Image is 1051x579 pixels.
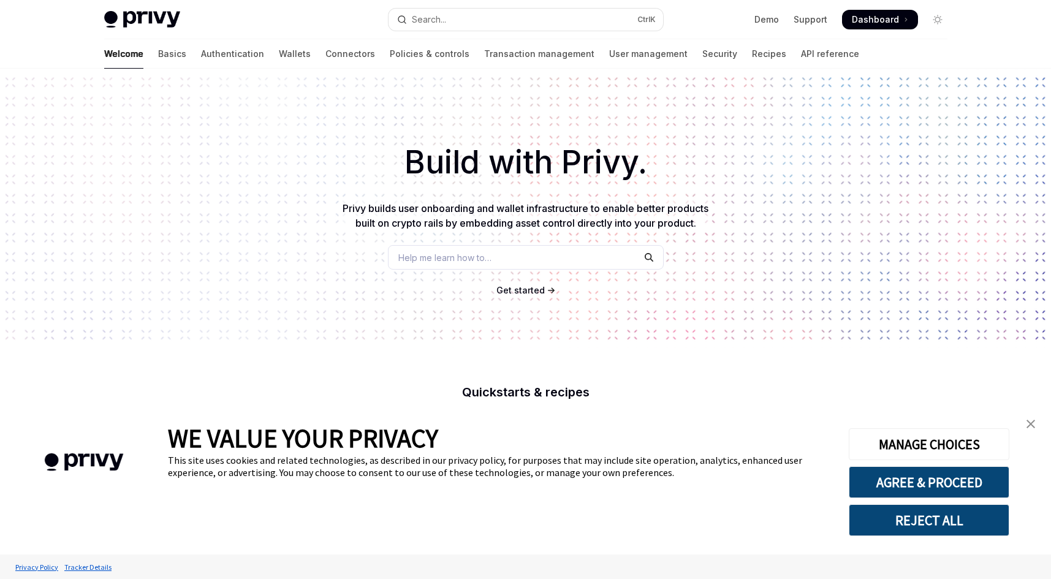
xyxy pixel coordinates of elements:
a: Wallets [279,39,311,69]
a: Recipes [752,39,786,69]
a: Security [702,39,737,69]
a: Demo [754,13,779,26]
a: Dashboard [842,10,918,29]
a: Transaction management [484,39,594,69]
img: company logo [18,436,150,489]
div: This site uses cookies and related technologies, as described in our privacy policy, for purposes... [168,454,830,479]
button: AGREE & PROCEED [849,466,1009,498]
img: close banner [1026,420,1035,428]
button: REJECT ALL [849,504,1009,536]
a: Tracker Details [61,556,115,578]
button: Open search [389,9,663,31]
a: Privacy Policy [12,556,61,578]
span: WE VALUE YOUR PRIVACY [168,422,438,454]
button: Toggle dark mode [928,10,947,29]
span: Dashboard [852,13,899,26]
a: Get started [496,284,545,297]
span: Privy builds user onboarding and wallet infrastructure to enable better products built on crypto ... [343,202,708,229]
a: API reference [801,39,859,69]
a: close banner [1019,412,1043,436]
a: Connectors [325,39,375,69]
a: Support [794,13,827,26]
span: Get started [496,285,545,295]
a: Authentication [201,39,264,69]
a: User management [609,39,688,69]
h1: Build with Privy. [20,138,1031,186]
span: Help me learn how to… [398,251,491,264]
a: Policies & controls [390,39,469,69]
h2: Quickstarts & recipes [310,386,742,398]
div: Search... [412,12,446,27]
button: MANAGE CHOICES [849,428,1009,460]
a: Welcome [104,39,143,69]
a: Basics [158,39,186,69]
img: light logo [104,11,180,28]
span: Ctrl K [637,15,656,25]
